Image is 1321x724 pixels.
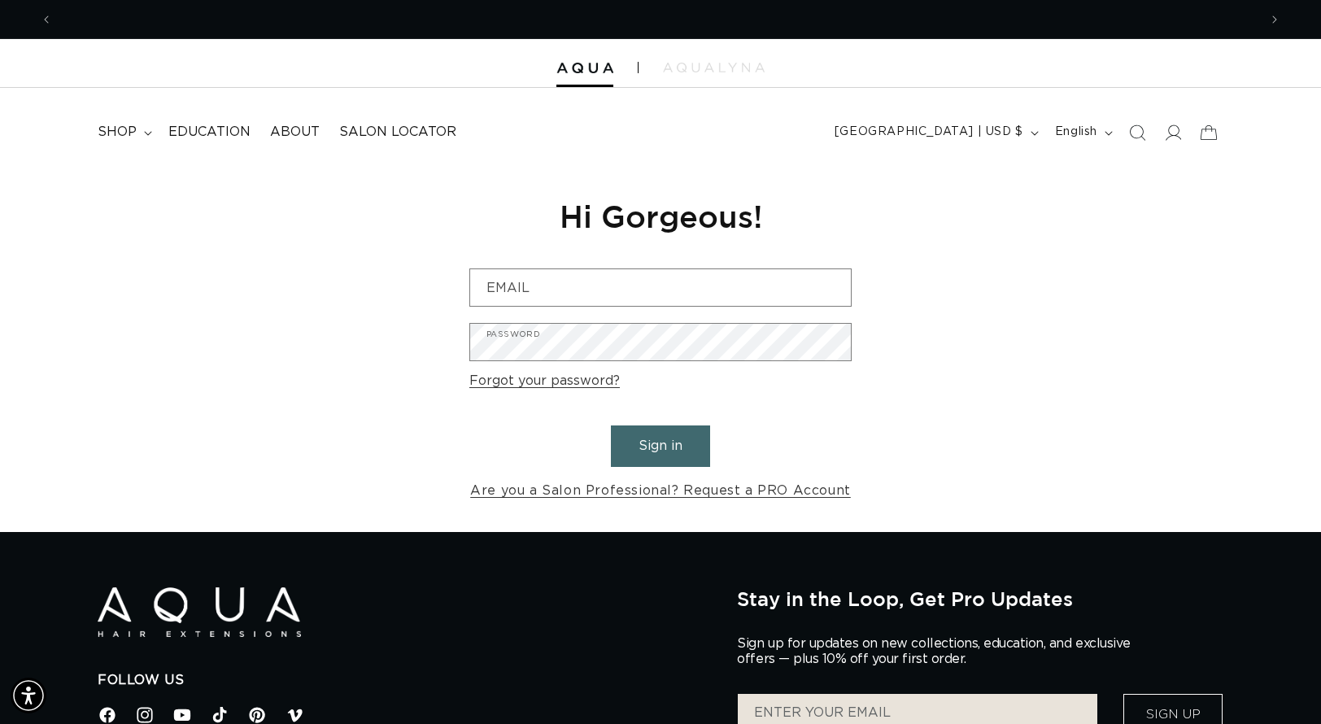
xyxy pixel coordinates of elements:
iframe: Chat Widget [1105,548,1321,724]
a: Salon Locator [329,114,466,150]
span: shop [98,124,137,141]
img: aqualyna.com [663,63,765,72]
button: Sign in [611,425,710,467]
button: [GEOGRAPHIC_DATA] | USD $ [825,117,1045,148]
h1: Hi Gorgeous! [469,196,852,236]
img: Aqua Hair Extensions [98,587,301,637]
summary: shop [88,114,159,150]
div: Accessibility Menu [11,678,46,713]
button: Next announcement [1257,4,1293,35]
button: English [1045,117,1119,148]
summary: Search [1119,115,1155,150]
span: Salon Locator [339,124,456,141]
p: Sign up for updates on new collections, education, and exclusive offers — plus 10% off your first... [737,636,1144,667]
a: Are you a Salon Professional? Request a PRO Account [470,479,851,503]
h2: Follow Us [98,672,713,689]
h2: Stay in the Loop, Get Pro Updates [737,587,1223,610]
span: About [270,124,320,141]
span: [GEOGRAPHIC_DATA] | USD $ [835,124,1023,141]
button: Previous announcement [28,4,64,35]
span: Education [168,124,251,141]
a: About [260,114,329,150]
img: Aqua Hair Extensions [556,63,613,74]
a: Education [159,114,260,150]
a: Forgot your password? [469,369,620,393]
span: English [1055,124,1097,141]
input: Email [470,269,851,306]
